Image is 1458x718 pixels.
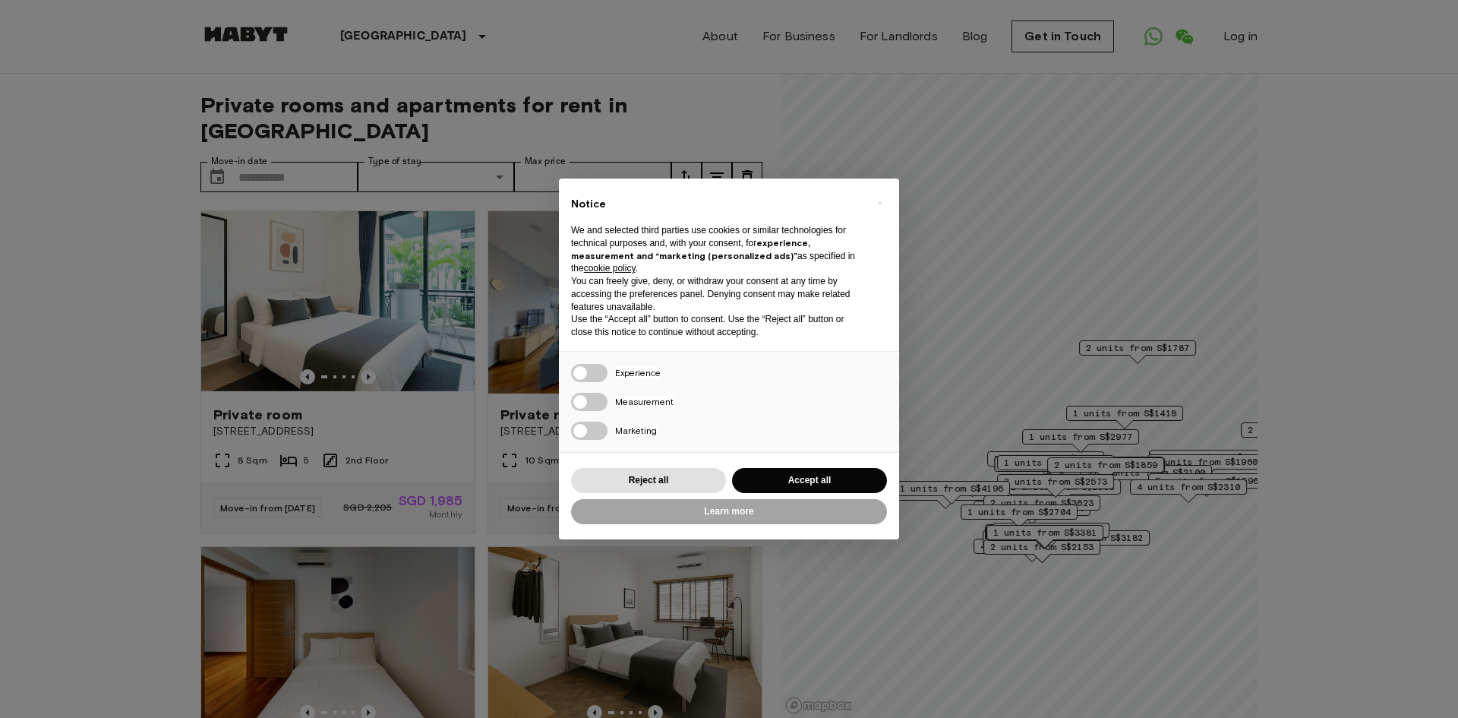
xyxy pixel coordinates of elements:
[571,275,863,313] p: You can freely give, deny, or withdraw your consent at any time by accessing the preferences pane...
[571,313,863,339] p: Use the “Accept all” button to consent. Use the “Reject all” button or close this notice to conti...
[867,191,892,215] button: Close this notice
[877,194,882,212] span: ×
[571,197,863,212] h2: Notice
[571,468,726,493] button: Reject all
[615,396,674,407] span: Measurement
[584,263,636,274] a: cookie policy
[732,468,887,493] button: Accept all
[571,224,863,275] p: We and selected third parties use cookies or similar technologies for technical purposes and, wit...
[571,237,810,261] strong: experience, measurement and “marketing (personalized ads)”
[615,425,657,436] span: Marketing
[615,367,661,378] span: Experience
[571,499,887,524] button: Learn more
